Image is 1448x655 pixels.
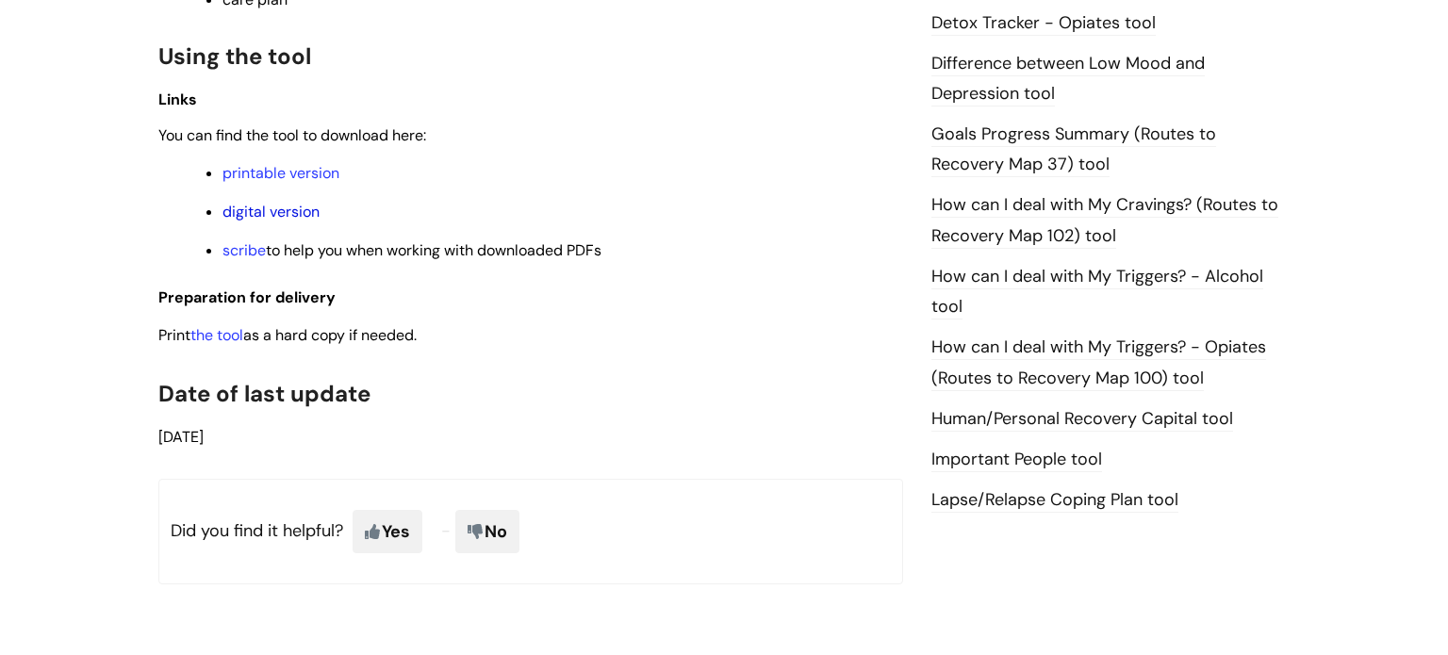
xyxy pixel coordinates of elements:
p: Did you find it helpful? [158,479,903,584]
a: printable version [222,163,339,183]
a: scribe [222,240,266,260]
a: Difference between Low Mood and Depression tool [931,52,1205,106]
a: How can I deal with My Triggers? - Alcohol tool [931,265,1263,319]
span: Preparation for delivery [158,287,336,307]
span: Print as a hard copy if needed. [158,325,417,345]
a: Lapse/Relapse Coping Plan tool [931,488,1178,513]
a: digital version [222,202,320,221]
span: No [455,510,519,553]
a: Important People tool [931,448,1102,472]
span: Links [158,90,197,109]
span: [DATE] [158,427,204,447]
a: the tool [190,325,243,345]
span: Date of last update [158,379,370,408]
a: Human/Personal Recovery Capital tool [931,407,1233,432]
span: to help you when working with downloaded PDFs [222,240,601,260]
a: How can I deal with My Cravings? (Routes to Recovery Map 102) tool [931,193,1278,248]
span: Using the tool [158,41,311,71]
a: Goals Progress Summary (Routes to Recovery Map 37) tool [931,123,1216,177]
a: Detox Tracker - Opiates tool [931,11,1156,36]
span: You can find the tool to download here: [158,125,426,145]
span: Yes [353,510,422,553]
a: How can I deal with My Triggers? - Opiates (Routes to Recovery Map 100) tool [931,336,1266,390]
